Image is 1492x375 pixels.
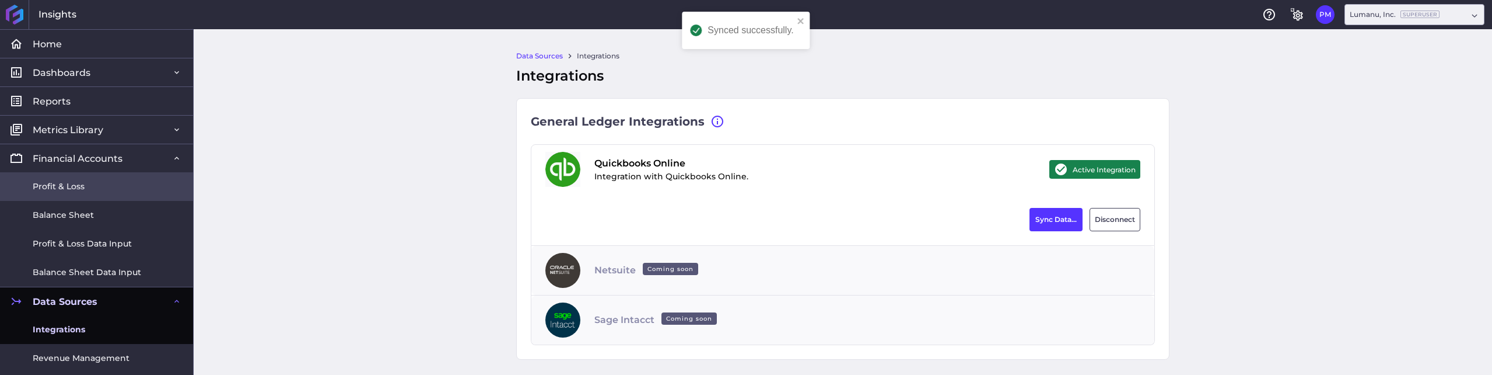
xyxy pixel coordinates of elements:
[1260,5,1279,24] button: Help
[33,124,103,136] span: Metrics Library
[33,95,71,107] span: Reports
[797,16,805,27] button: close
[33,67,90,79] span: Dashboards
[1090,208,1140,231] button: Disconnect
[594,157,748,183] div: Integration with Quickbooks Online.
[1316,5,1335,24] button: User Menu
[531,113,1155,130] div: General Ledger Integrations
[33,352,129,364] span: Revenue Management
[577,51,619,61] a: Integrations
[594,263,703,277] span: Netsuite
[1344,4,1484,25] div: Dropdown select
[33,180,85,193] span: Profit & Loss
[1029,208,1083,231] button: Sync Data...
[643,263,698,275] ins: Coming soon
[516,51,563,61] a: Data Sources
[33,296,97,308] span: Data Sources
[594,157,748,171] span: Quickbooks Online
[516,65,1169,86] div: Integrations
[33,38,62,50] span: Home
[1350,9,1440,20] div: Lumanu, Inc.
[1400,11,1440,18] ins: SuperUser
[1049,160,1140,179] div: Active Integration
[33,266,141,279] span: Balance Sheet Data Input
[33,209,94,221] span: Balance Sheet
[1288,5,1307,24] button: General Settings
[33,238,132,250] span: Profit & Loss Data Input
[33,324,85,336] span: Integrations
[594,313,722,327] span: Sage Intacct
[661,312,717,325] ins: Coming soon
[33,152,122,165] span: Financial Accounts
[708,26,793,35] div: Synced successfully.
